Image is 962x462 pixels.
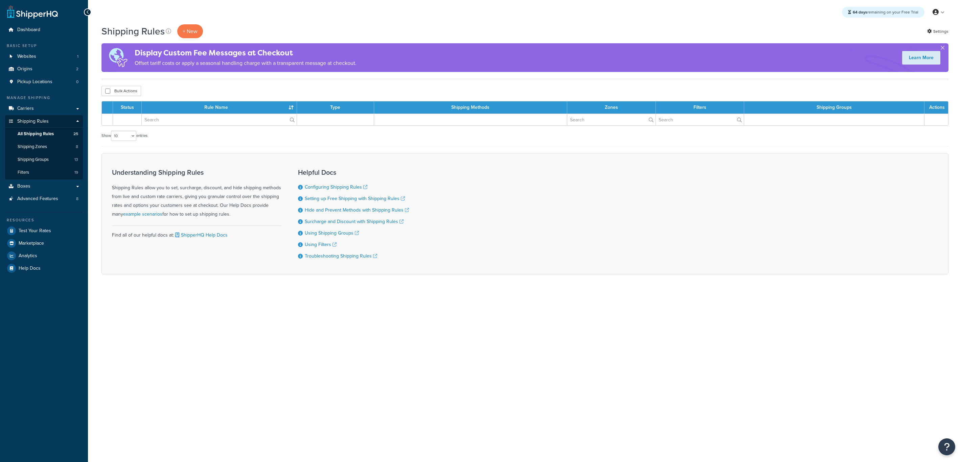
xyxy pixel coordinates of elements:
[5,166,83,179] a: Filters 19
[656,114,744,125] input: Search
[305,218,404,225] a: Surcharge and Discount with Shipping Rules
[5,76,83,88] li: Pickup Locations
[5,24,83,36] a: Dashboard
[5,76,83,88] a: Pickup Locations 0
[73,131,78,137] span: 25
[18,144,47,150] span: Shipping Zones
[305,241,337,248] a: Using Filters
[5,217,83,223] div: Resources
[5,115,83,179] li: Shipping Rules
[19,253,37,259] span: Analytics
[5,237,83,249] a: Marketplace
[938,438,955,455] button: Open Resource Center
[744,101,924,114] th: Shipping Groups
[5,115,83,128] a: Shipping Rules
[297,101,374,114] th: Type
[142,101,297,114] th: Rule Name
[135,47,357,58] h4: Display Custom Fee Messages at Checkout
[5,141,83,153] li: Shipping Zones
[5,102,83,115] a: Carriers
[17,106,34,112] span: Carriers
[5,193,83,205] a: Advanced Features 8
[177,24,203,38] p: + New
[5,128,83,140] a: All Shipping Rules 25
[123,211,162,218] a: example scenarios
[5,95,83,101] div: Manage Shipping
[17,184,30,189] span: Boxes
[76,79,78,85] span: 0
[567,101,656,114] th: Zones
[924,101,948,114] th: Actions
[7,5,58,19] a: ShipperHQ Home
[18,131,54,137] span: All Shipping Rules
[113,101,142,114] th: Status
[5,128,83,140] li: All Shipping Rules
[74,170,78,175] span: 19
[76,66,78,72] span: 2
[17,196,58,202] span: Advanced Features
[5,153,83,166] a: Shipping Groups 13
[101,43,135,72] img: duties-banner-06bc72dcb5fe05cb3f9472aba00be2ae8eb53ab6f0d8bb03d382ba314ac3c341.png
[5,166,83,179] li: Filters
[76,144,78,150] span: 8
[5,63,83,75] li: Origins
[135,58,357,68] p: Offset tariff costs or apply a seasonal handling charge with a transparent message at checkout.
[18,157,49,163] span: Shipping Groups
[17,79,52,85] span: Pickup Locations
[567,114,656,125] input: Search
[5,153,83,166] li: Shipping Groups
[305,195,405,202] a: Setting up Free Shipping with Shipping Rules
[17,119,49,124] span: Shipping Rules
[19,266,41,271] span: Help Docs
[305,206,409,214] a: Hide and Prevent Methods with Shipping Rules
[101,86,141,96] button: Bulk Actions
[112,225,281,240] div: Find all of our helpful docs at:
[305,229,359,237] a: Using Shipping Groups
[74,157,78,163] span: 13
[101,25,165,38] h1: Shipping Rules
[374,101,567,114] th: Shipping Methods
[19,241,44,246] span: Marketplace
[76,196,78,202] span: 8
[142,114,297,125] input: Search
[5,63,83,75] a: Origins 2
[5,262,83,274] a: Help Docs
[5,193,83,205] li: Advanced Features
[174,232,228,239] a: ShipperHQ Help Docs
[5,43,83,49] div: Basic Setup
[17,54,36,59] span: Websites
[5,50,83,63] li: Websites
[853,9,867,15] strong: 64 days
[5,250,83,262] a: Analytics
[298,169,409,176] h3: Helpful Docs
[305,184,367,191] a: Configuring Shipping Rules
[5,50,83,63] a: Websites 1
[5,180,83,193] a: Boxes
[902,51,940,65] a: Learn More
[19,228,51,234] span: Test Your Rates
[5,225,83,237] a: Test Your Rates
[927,27,948,36] a: Settings
[656,101,744,114] th: Filters
[77,54,78,59] span: 1
[842,7,924,18] div: remaining on your Free Trial
[18,170,29,175] span: Filters
[305,252,377,260] a: Troubleshooting Shipping Rules
[112,169,281,219] div: Shipping Rules allow you to set, surcharge, discount, and hide shipping methods from live and cus...
[17,66,32,72] span: Origins
[101,131,147,141] label: Show entries
[5,141,83,153] a: Shipping Zones 8
[111,131,136,141] select: Showentries
[17,27,40,33] span: Dashboard
[112,169,281,176] h3: Understanding Shipping Rules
